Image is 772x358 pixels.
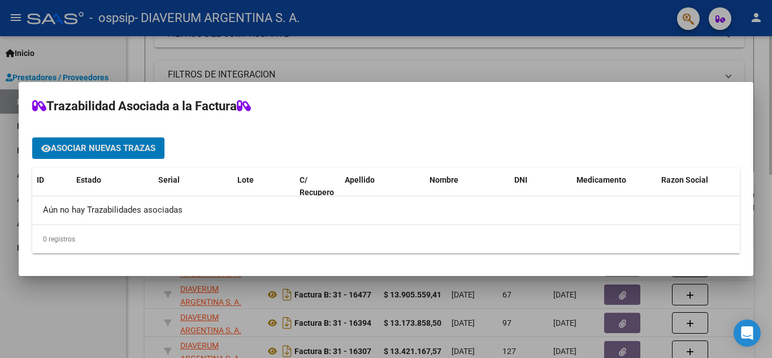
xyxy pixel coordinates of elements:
datatable-header-cell: ID [32,168,72,205]
span: C/ Recupero [300,175,334,197]
div: Open Intercom Messenger [734,320,761,347]
span: Medicamento [576,175,626,184]
span: Apellido [345,175,375,184]
div: 0 registros [32,225,740,253]
datatable-header-cell: Lote [233,168,295,205]
span: Nombre [430,175,458,184]
datatable-header-cell: Medicamento [572,168,657,205]
span: Serial [158,175,180,184]
datatable-header-cell: Serial [154,168,233,205]
span: Razon Social [661,175,708,184]
span: Estado [76,175,101,184]
span: Lote [237,175,254,184]
datatable-header-cell: Apellido [340,168,425,205]
datatable-header-cell: C/ Recupero [295,168,340,205]
span: DNI [514,175,527,184]
datatable-header-cell: Estado [72,168,154,205]
span: ID [37,175,44,184]
span: Asociar nuevas trazas [51,144,155,154]
div: Aún no hay Trazabilidades asociadas [32,196,740,225]
datatable-header-cell: Nombre [425,168,510,205]
datatable-header-cell: Razon Social [657,168,741,205]
button: Asociar nuevas trazas [32,137,164,158]
datatable-header-cell: DNI [510,168,572,205]
h2: Trazabilidad Asociada a la Factura [32,96,740,117]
